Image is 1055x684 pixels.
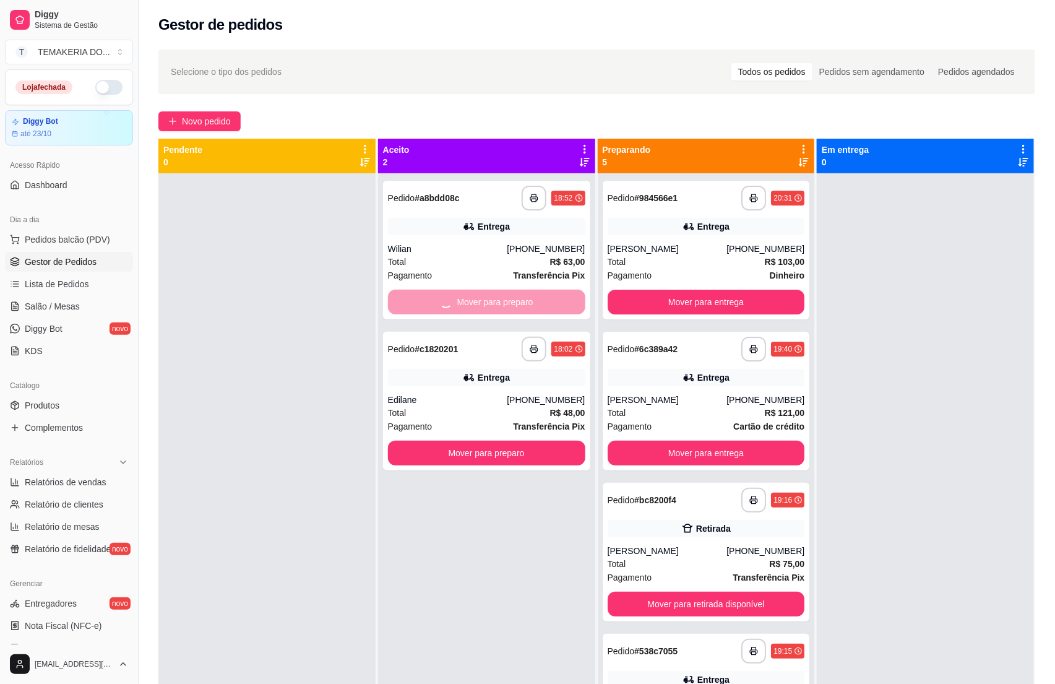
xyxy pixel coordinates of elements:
[554,193,572,203] div: 18:52
[603,144,651,156] p: Preparando
[608,557,626,571] span: Total
[550,257,585,267] strong: R$ 63,00
[388,441,585,465] button: Mover para preparo
[478,220,510,233] div: Entrega
[25,399,59,412] span: Produtos
[25,256,97,268] span: Gestor de Pedidos
[5,230,133,249] button: Pedidos balcão (PDV)
[769,559,804,569] strong: R$ 75,00
[388,344,415,354] span: Pedido
[554,344,572,354] div: 18:02
[25,521,100,533] span: Relatório de mesas
[5,376,133,396] div: Catálogo
[158,15,283,35] h2: Gestor de pedidos
[5,638,133,658] a: Controle de caixa
[5,594,133,613] a: Entregadoresnovo
[822,144,869,156] p: Em entrega
[35,9,128,20] span: Diggy
[415,344,458,354] strong: # c1820201
[731,63,812,80] div: Todos os pedidos
[5,40,133,64] button: Select a team
[733,422,804,431] strong: Cartão de crédito
[5,252,133,272] a: Gestor de Pedidos
[773,344,792,354] div: 19:40
[608,592,805,617] button: Mover para retirada disponível
[608,441,805,465] button: Mover para entrega
[5,274,133,294] a: Lista de Pedidos
[388,193,415,203] span: Pedido
[20,129,51,139] article: até 23/10
[388,420,433,433] span: Pagamento
[608,420,652,433] span: Pagamento
[608,646,635,656] span: Pedido
[15,80,72,94] div: Loja fechada
[383,156,410,168] p: 2
[5,5,133,35] a: DiggySistema de Gestão
[812,63,931,80] div: Pedidos sem agendamento
[5,495,133,514] a: Relatório de clientes
[5,396,133,415] a: Produtos
[608,344,635,354] span: Pedido
[25,476,106,488] span: Relatórios de vendas
[550,408,585,418] strong: R$ 48,00
[5,616,133,636] a: Nota Fiscal (NFC-e)
[5,574,133,594] div: Gerenciar
[5,341,133,361] a: KDS
[35,659,113,669] span: [EMAIL_ADDRESS][DOMAIN_NAME]
[182,115,231,128] span: Novo pedido
[25,597,77,610] span: Entregadores
[765,408,805,418] strong: R$ 121,00
[608,243,727,255] div: [PERSON_NAME]
[35,20,128,30] span: Sistema de Gestão
[168,117,177,126] span: plus
[25,278,89,290] span: Lista de Pedidos
[726,545,804,557] div: [PHONE_NUMBER]
[507,243,585,255] div: [PHONE_NUMBER]
[5,297,133,316] a: Salão / Mesas
[634,646,678,656] strong: # 538c7055
[23,117,58,126] article: Diggy Bot
[388,394,507,406] div: Edilane
[5,418,133,438] a: Complementos
[608,269,652,282] span: Pagamento
[696,522,731,535] div: Retirada
[388,243,507,255] div: Wilian
[158,111,241,131] button: Novo pedido
[5,155,133,175] div: Acesso Rápido
[608,406,626,420] span: Total
[634,495,676,505] strong: # bc8200f4
[608,571,652,584] span: Pagamento
[634,344,678,354] strong: # 6c389a42
[95,80,123,95] button: Alterar Status
[25,300,80,313] span: Salão / Mesas
[25,179,67,191] span: Dashboard
[10,457,43,467] span: Relatórios
[415,193,459,203] strong: # a8bdd08c
[726,394,804,406] div: [PHONE_NUMBER]
[608,255,626,269] span: Total
[5,110,133,145] a: Diggy Botaté 23/10
[383,144,410,156] p: Aceito
[773,193,792,203] div: 20:31
[388,255,407,269] span: Total
[38,46,110,58] div: TEMAKERIA DO ...
[163,144,202,156] p: Pendente
[608,193,635,203] span: Pedido
[608,545,727,557] div: [PERSON_NAME]
[388,406,407,420] span: Total
[25,345,43,357] span: KDS
[931,63,1022,80] div: Pedidos agendados
[478,371,510,384] div: Entrega
[25,620,101,632] span: Nota Fiscal (NFC-e)
[5,210,133,230] div: Dia a dia
[5,539,133,559] a: Relatório de fidelidadenovo
[773,646,792,656] div: 19:15
[5,517,133,537] a: Relatório de mesas
[25,323,62,335] span: Diggy Bot
[773,495,792,505] div: 19:16
[171,65,282,79] span: Selecione o tipo dos pedidos
[507,394,585,406] div: [PHONE_NUMBER]
[5,319,133,339] a: Diggy Botnovo
[697,371,730,384] div: Entrega
[25,422,83,434] span: Complementos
